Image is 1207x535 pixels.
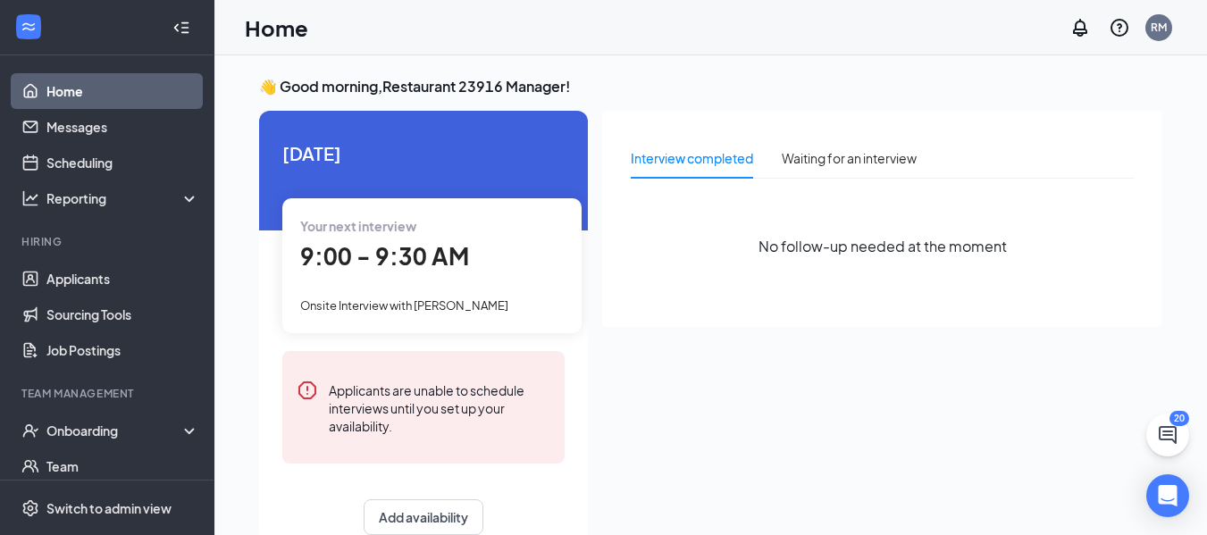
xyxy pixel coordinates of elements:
a: Job Postings [46,332,199,368]
svg: Error [297,380,318,401]
svg: ChatActive [1157,424,1178,446]
div: Applicants are unable to schedule interviews until you set up your availability. [329,380,550,435]
svg: UserCheck [21,422,39,439]
a: Applicants [46,261,199,297]
div: Reporting [46,189,200,207]
span: No follow-up needed at the moment [759,235,1007,257]
div: Hiring [21,234,196,249]
div: RM [1151,20,1167,35]
svg: Notifications [1069,17,1091,38]
button: Add availability [364,499,483,535]
svg: WorkstreamLogo [20,18,38,36]
svg: Collapse [172,19,190,37]
svg: Analysis [21,189,39,207]
span: Your next interview [300,218,416,234]
div: Waiting for an interview [782,148,917,168]
a: Team [46,448,199,484]
a: Home [46,73,199,109]
h1: Home [245,13,308,43]
div: Switch to admin view [46,499,172,517]
div: Open Intercom Messenger [1146,474,1189,517]
span: 9:00 - 9:30 AM [300,241,469,271]
div: Onboarding [46,422,184,439]
div: 20 [1169,411,1189,426]
button: ChatActive [1146,414,1189,456]
span: Onsite Interview with [PERSON_NAME] [300,298,508,313]
span: [DATE] [282,139,565,167]
div: Team Management [21,386,196,401]
svg: Settings [21,499,39,517]
svg: QuestionInfo [1109,17,1130,38]
a: Sourcing Tools [46,297,199,332]
a: Scheduling [46,145,199,180]
a: Messages [46,109,199,145]
div: Interview completed [631,148,753,168]
h3: 👋 Good morning, Restaurant 23916 Manager ! [259,77,1162,96]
